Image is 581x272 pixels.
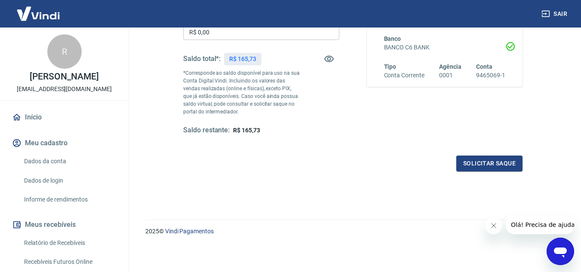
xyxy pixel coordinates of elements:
[21,191,118,208] a: Informe de rendimentos
[10,215,118,234] button: Meus recebíveis
[456,156,523,171] button: Solicitar saque
[540,6,571,22] button: Sair
[183,55,221,63] h5: Saldo total*:
[439,63,461,70] span: Agência
[21,172,118,189] a: Dados de login
[506,215,574,234] iframe: Mensagem da empresa
[10,108,118,127] a: Início
[384,35,401,42] span: Banco
[233,127,260,134] span: R$ 165,73
[21,153,118,170] a: Dados da conta
[476,63,492,70] span: Conta
[10,0,66,27] img: Vindi
[21,234,118,252] a: Relatório de Recebíveis
[17,85,112,94] p: [EMAIL_ADDRESS][DOMAIN_NAME]
[5,6,72,13] span: Olá! Precisa de ajuda?
[384,43,506,52] h6: BANCO C6 BANK
[384,71,424,80] h6: Conta Corrente
[439,71,461,80] h6: 0001
[384,63,397,70] span: Tipo
[476,71,505,80] h6: 9465069-1
[183,69,300,116] p: *Corresponde ao saldo disponível para uso na sua Conta Digital Vindi. Incluindo os valores das ve...
[47,34,82,69] div: R
[229,55,256,64] p: R$ 165,73
[183,126,230,135] h5: Saldo restante:
[145,227,560,236] p: 2025 ©
[30,72,98,81] p: [PERSON_NAME]
[547,238,574,265] iframe: Botão para abrir a janela de mensagens
[485,217,502,234] iframe: Fechar mensagem
[21,253,118,271] a: Recebíveis Futuros Online
[10,134,118,153] button: Meu cadastro
[165,228,214,235] a: Vindi Pagamentos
